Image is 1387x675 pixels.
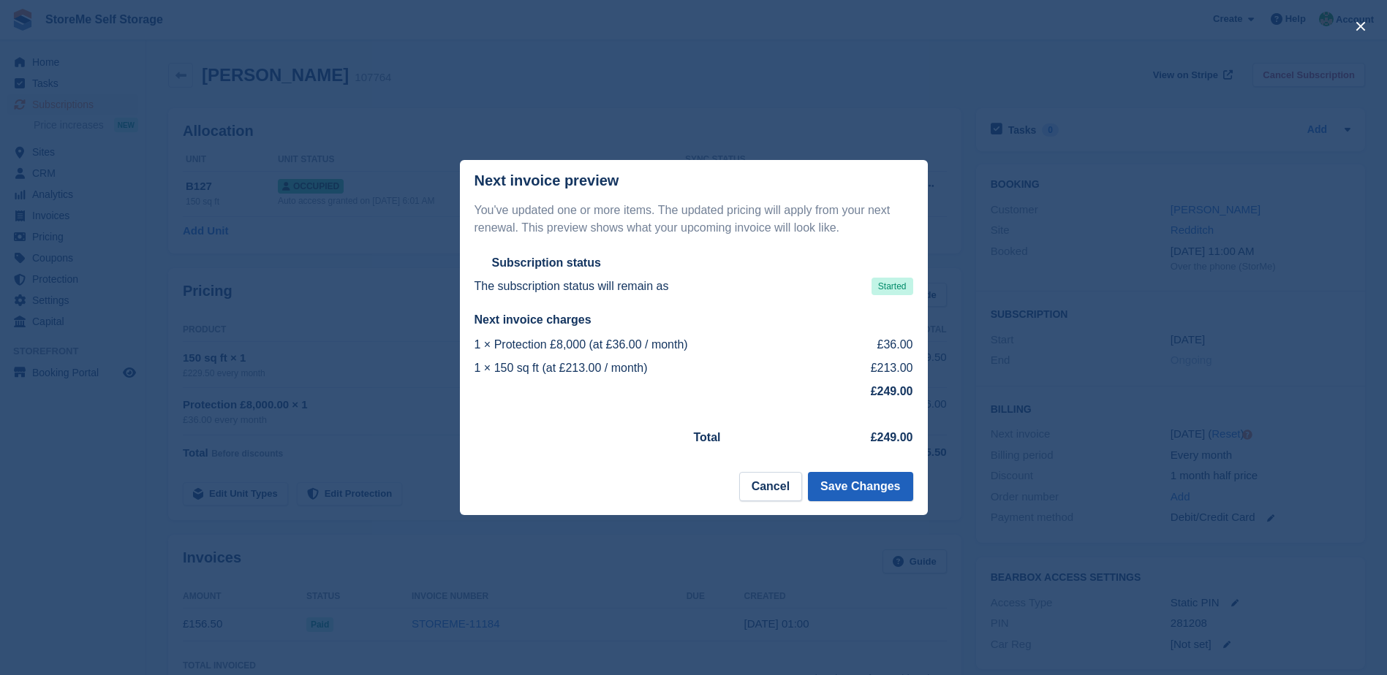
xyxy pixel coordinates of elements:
[872,278,913,295] span: Started
[871,431,913,443] strong: £249.00
[475,333,841,356] td: 1 × Protection £8,000 (at £36.00 / month)
[808,472,912,501] button: Save Changes
[492,256,601,270] h2: Subscription status
[475,313,913,327] h2: Next invoice charges
[739,472,802,501] button: Cancel
[840,333,912,356] td: £36.00
[475,202,913,237] p: You've updated one or more items. The updated pricing will apply from your next renewal. This pre...
[475,356,841,380] td: 1 × 150 sq ft (at £213.00 / month)
[871,385,913,397] strong: £249.00
[694,431,721,443] strong: Total
[1349,15,1372,38] button: close
[475,172,619,189] p: Next invoice preview
[475,278,669,295] p: The subscription status will remain as
[840,356,912,380] td: £213.00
